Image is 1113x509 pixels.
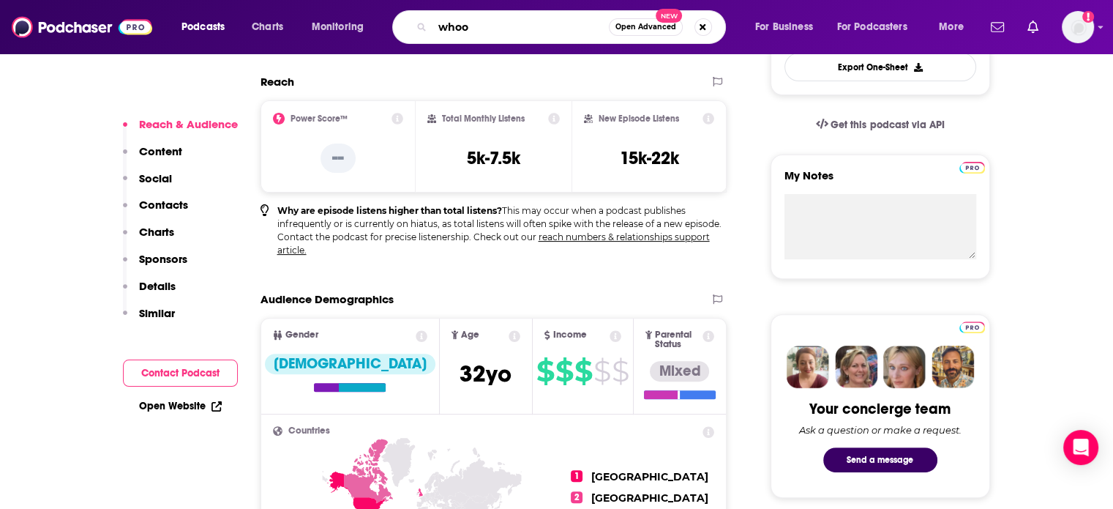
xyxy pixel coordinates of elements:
a: Pro website [959,160,985,174]
span: Open Advanced [615,23,676,31]
span: More [939,17,964,37]
div: [DEMOGRAPHIC_DATA] [265,354,435,374]
span: Get this podcast via API [831,119,944,131]
p: Details [139,279,176,293]
button: Sponsors [123,252,187,279]
button: Send a message [823,447,937,472]
button: open menu [171,15,244,39]
p: Charts [139,225,174,239]
div: Your concierge team [809,400,951,418]
img: User Profile [1062,11,1094,43]
span: For Podcasters [837,17,907,37]
span: Countries [288,426,330,436]
span: Monitoring [312,17,364,37]
span: Age [461,330,479,340]
div: Ask a question or make a request. [799,424,962,436]
a: Show notifications dropdown [985,15,1010,40]
h3: 5k-7.5k [467,147,520,169]
span: $ [612,360,629,383]
div: Search podcasts, credits, & more... [406,10,740,44]
button: Social [123,171,172,198]
button: Content [123,144,182,171]
a: reach numbers & relationships support article. [277,231,710,256]
span: For Business [755,17,813,37]
span: $ [555,360,573,383]
span: $ [574,360,592,383]
span: 2 [571,491,582,503]
div: Mixed [650,361,709,382]
button: open menu [301,15,383,39]
button: Export One-Sheet [784,53,976,81]
span: $ [593,360,610,383]
button: Open AdvancedNew [609,18,683,36]
h3: 15k-22k [620,147,679,169]
img: Sydney Profile [787,346,829,388]
button: open menu [745,15,831,39]
p: -- [321,144,356,173]
input: Search podcasts, credits, & more... [432,15,609,39]
button: open menu [828,15,929,39]
span: [GEOGRAPHIC_DATA] [591,491,708,505]
p: Social [139,171,172,185]
span: Podcasts [181,17,225,37]
span: Charts [252,17,283,37]
a: Charts [242,15,292,39]
span: $ [536,360,554,383]
span: [GEOGRAPHIC_DATA] [591,470,708,483]
button: Details [123,279,176,306]
img: Podchaser - Follow, Share and Rate Podcasts [12,13,152,41]
span: 1 [571,470,582,482]
h2: New Episode Listens [599,114,679,124]
button: Reach & Audience [123,117,238,144]
p: Reach & Audience [139,117,238,131]
span: 32 yo [460,360,511,388]
a: Get this podcast via API [804,107,956,143]
span: Gender [285,330,318,340]
img: Jules Profile [883,346,926,388]
p: Similar [139,306,175,320]
button: open menu [929,15,982,39]
img: Jon Profile [932,346,974,388]
button: Similar [123,306,175,333]
a: Pro website [959,319,985,333]
label: My Notes [784,168,976,194]
div: Open Intercom Messenger [1063,430,1098,465]
span: Parental Status [655,330,700,349]
button: Contact Podcast [123,360,238,387]
h2: Audience Demographics [261,292,394,306]
h2: Total Monthly Listens [442,114,525,124]
button: Show profile menu [1062,11,1094,43]
svg: Add a profile image [1082,11,1094,23]
p: Sponsors [139,252,187,266]
button: Charts [123,225,174,252]
p: Contacts [139,198,188,212]
p: Content [139,144,182,158]
p: This may occur when a podcast publishes infrequently or is currently on hiatus, as total listens ... [277,204,727,257]
h2: Reach [261,75,294,89]
b: Why are episode listens higher than total listens? [277,205,502,216]
img: Barbara Profile [835,346,877,388]
a: Show notifications dropdown [1022,15,1044,40]
span: New [656,9,682,23]
button: Contacts [123,198,188,225]
span: Logged in as Ashley_Beenen [1062,11,1094,43]
h2: Power Score™ [291,114,348,124]
a: Open Website [139,400,222,412]
img: Podchaser Pro [959,162,985,174]
span: Income [553,330,587,340]
img: Podchaser Pro [959,322,985,333]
